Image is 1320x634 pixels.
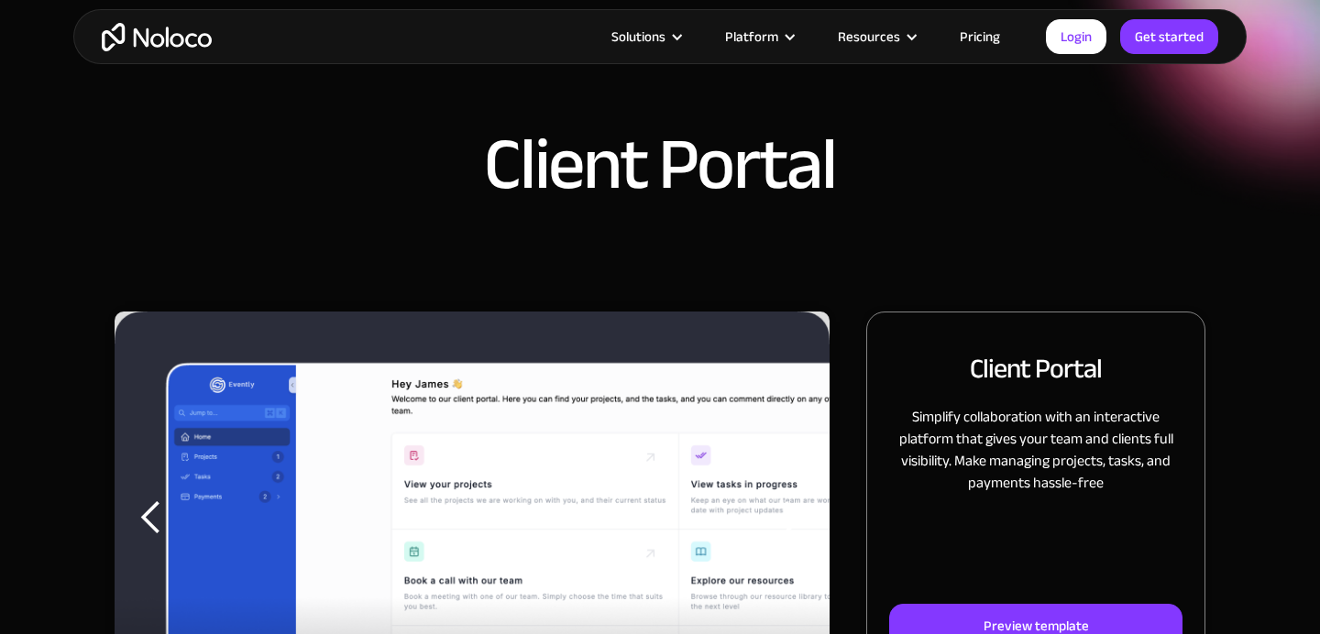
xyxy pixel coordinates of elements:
[611,25,665,49] div: Solutions
[702,25,815,49] div: Platform
[937,25,1023,49] a: Pricing
[1120,19,1218,54] a: Get started
[815,25,937,49] div: Resources
[484,128,836,202] h1: Client Portal
[838,25,900,49] div: Resources
[102,23,212,51] a: home
[970,349,1102,388] h2: Client Portal
[588,25,702,49] div: Solutions
[1046,19,1106,54] a: Login
[725,25,778,49] div: Platform
[889,406,1182,494] p: Simplify collaboration with an interactive platform that gives your team and clients full visibil...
